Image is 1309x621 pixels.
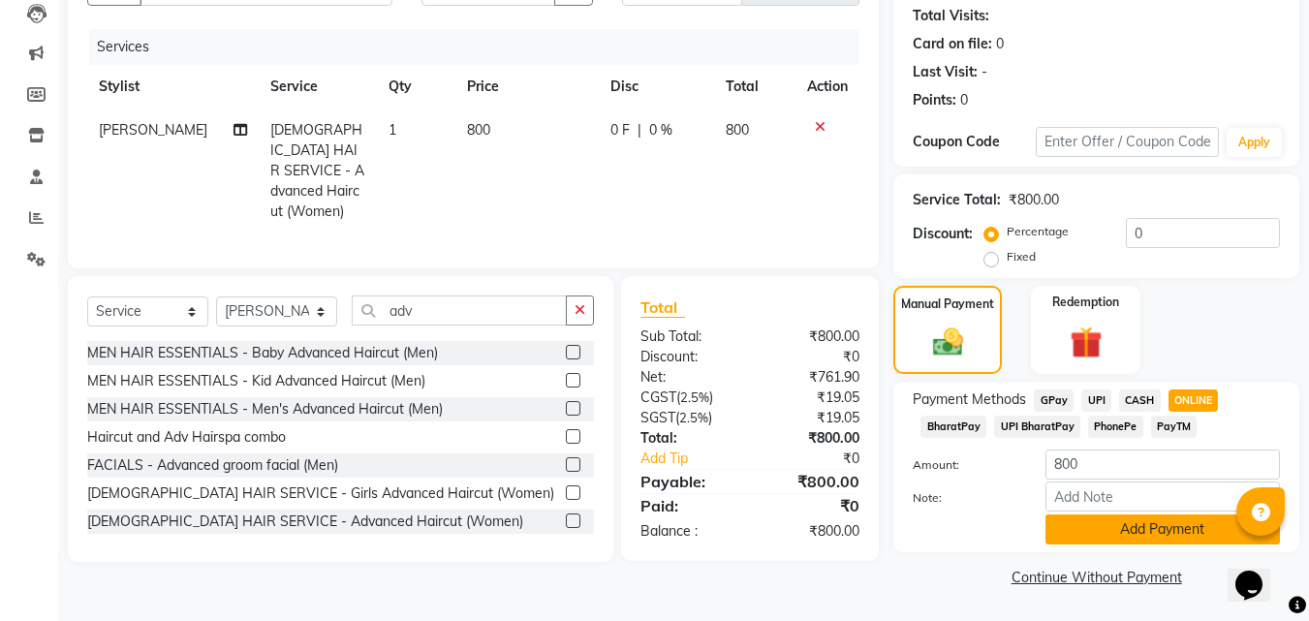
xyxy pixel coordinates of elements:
[750,494,874,517] div: ₹0
[913,62,978,82] div: Last Visit:
[1088,416,1143,438] span: PhonePe
[610,120,630,140] span: 0 F
[626,408,750,428] div: ( )
[913,224,973,244] div: Discount:
[1228,543,1290,602] iframe: chat widget
[996,34,1004,54] div: 0
[626,449,770,469] a: Add Tip
[259,65,377,109] th: Service
[87,65,259,109] th: Stylist
[1169,389,1219,412] span: ONLINE
[377,65,455,109] th: Qty
[750,428,874,449] div: ₹800.00
[640,409,675,426] span: SGST
[714,65,796,109] th: Total
[897,568,1295,588] a: Continue Without Payment
[87,512,523,532] div: [DEMOGRAPHIC_DATA] HAIR SERVICE - Advanced Haircut (Women)
[982,62,987,82] div: -
[87,483,554,504] div: [DEMOGRAPHIC_DATA] HAIR SERVICE - Girls Advanced Haircut (Women)
[87,427,286,448] div: Haircut and Adv Hairspa combo
[994,416,1080,438] span: UPI BharatPay
[1045,450,1280,480] input: Amount
[1009,190,1059,210] div: ₹800.00
[1007,223,1069,240] label: Percentage
[389,121,396,139] span: 1
[795,65,859,109] th: Action
[87,455,338,476] div: FACIALS - Advanced groom facial (Men)
[771,449,875,469] div: ₹0
[898,456,1030,474] label: Amount:
[1060,323,1112,362] img: _gift.svg
[901,295,994,313] label: Manual Payment
[649,120,672,140] span: 0 %
[626,347,750,367] div: Discount:
[1007,248,1036,265] label: Fixed
[1119,389,1161,412] span: CASH
[1227,128,1282,157] button: Apply
[87,399,443,419] div: MEN HAIR ESSENTIALS - Men's Advanced Haircut (Men)
[638,120,641,140] span: |
[455,65,599,109] th: Price
[913,90,956,110] div: Points:
[913,190,1001,210] div: Service Total:
[626,470,750,493] div: Payable:
[1052,294,1119,311] label: Redemption
[920,416,986,438] span: BharatPay
[750,367,874,388] div: ₹761.90
[467,121,490,139] span: 800
[640,297,685,318] span: Total
[89,29,874,65] div: Services
[750,470,874,493] div: ₹800.00
[913,132,1035,152] div: Coupon Code
[923,325,973,359] img: _cash.svg
[87,371,425,391] div: MEN HAIR ESSENTIALS - Kid Advanced Haircut (Men)
[960,90,968,110] div: 0
[680,389,709,405] span: 2.5%
[599,65,714,109] th: Disc
[1081,389,1111,412] span: UPI
[640,388,676,406] span: CGST
[626,494,750,517] div: Paid:
[626,367,750,388] div: Net:
[99,121,207,139] span: [PERSON_NAME]
[1034,389,1074,412] span: GPay
[913,34,992,54] div: Card on file:
[1036,127,1219,157] input: Enter Offer / Coupon Code
[750,388,874,408] div: ₹19.05
[750,326,874,347] div: ₹800.00
[726,121,749,139] span: 800
[270,121,364,220] span: [DEMOGRAPHIC_DATA] HAIR SERVICE - Advanced Haircut (Women)
[898,489,1030,507] label: Note:
[750,347,874,367] div: ₹0
[750,408,874,428] div: ₹19.05
[1151,416,1198,438] span: PayTM
[626,428,750,449] div: Total:
[626,326,750,347] div: Sub Total:
[913,389,1026,410] span: Payment Methods
[679,410,708,425] span: 2.5%
[626,388,750,408] div: ( )
[1045,514,1280,544] button: Add Payment
[913,6,989,26] div: Total Visits:
[626,521,750,542] div: Balance :
[1045,481,1280,512] input: Add Note
[750,521,874,542] div: ₹800.00
[87,343,438,363] div: MEN HAIR ESSENTIALS - Baby Advanced Haircut (Men)
[352,295,567,326] input: Search or Scan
